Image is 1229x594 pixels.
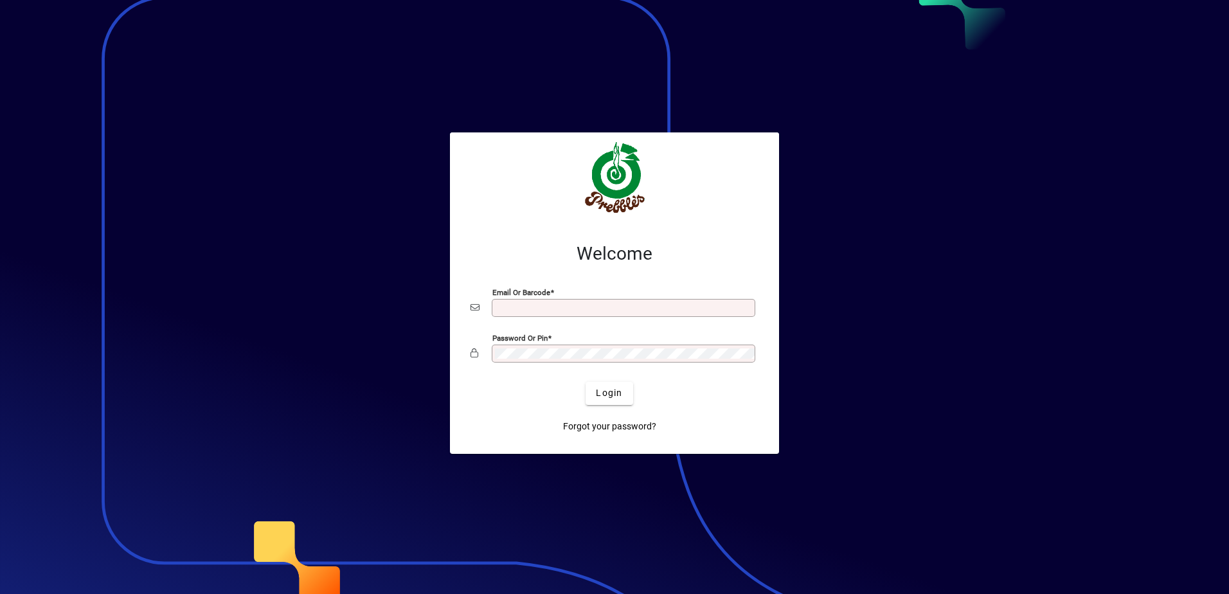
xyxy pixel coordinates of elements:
span: Login [596,386,622,400]
mat-label: Email or Barcode [492,287,550,296]
button: Login [586,382,632,405]
mat-label: Password or Pin [492,333,548,342]
span: Forgot your password? [563,420,656,433]
h2: Welcome [471,243,758,265]
a: Forgot your password? [558,415,661,438]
